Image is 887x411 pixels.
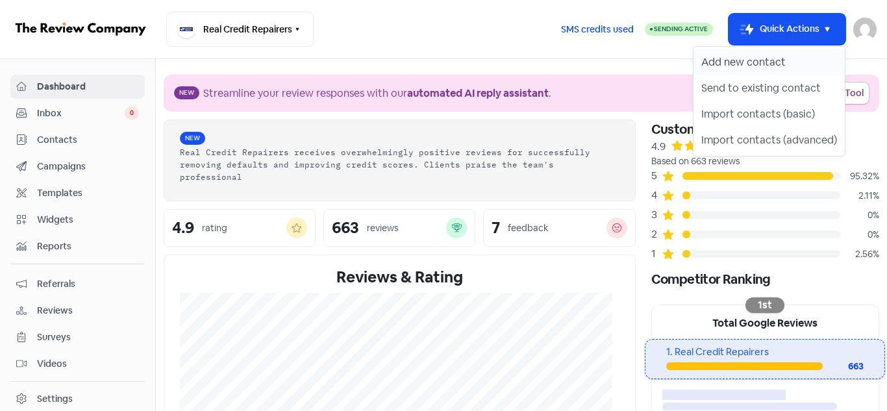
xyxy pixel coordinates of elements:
[652,305,879,339] div: Total Google Reviews
[37,186,139,200] span: Templates
[10,272,145,296] a: Referrals
[332,220,359,236] div: 663
[407,86,549,100] b: automated AI reply assistant
[10,155,145,179] a: Campaigns
[37,357,139,371] span: Videos
[10,181,145,205] a: Templates
[729,14,845,45] button: Quick Actions
[693,127,845,153] button: Import contacts (advanced)
[37,133,139,147] span: Contacts
[37,330,139,344] span: Surveys
[37,213,139,227] span: Widgets
[693,49,845,75] button: Add new contact
[166,12,314,47] button: Real Credit Repairers
[10,325,145,349] a: Surveys
[840,169,879,183] div: 95.32%
[651,119,879,139] div: Customer Reviews
[10,101,145,125] a: Inbox 0
[651,207,662,223] div: 3
[37,240,139,253] span: Reports
[745,297,784,313] div: 1st
[483,209,635,247] a: 7feedback
[645,21,713,37] a: Sending Active
[10,208,145,232] a: Widgets
[693,75,845,101] button: Send to existing contact
[651,246,662,262] div: 1
[651,168,662,184] div: 5
[840,189,879,203] div: 2.11%
[37,277,139,291] span: Referrals
[174,86,199,99] span: New
[666,345,864,360] div: 1. Real Credit Repairers
[651,188,662,203] div: 4
[37,392,73,406] div: Settings
[840,228,879,242] div: 0%
[693,101,845,127] button: Import contacts (basic)
[323,209,475,247] a: 663reviews
[37,80,139,93] span: Dashboard
[492,220,500,236] div: 7
[37,106,125,120] span: Inbox
[840,247,879,261] div: 2.56%
[203,86,551,101] div: Streamline your review responses with our .
[172,220,194,236] div: 4.9
[37,304,139,318] span: Reviews
[550,21,645,35] a: SMS credits used
[180,266,619,289] div: Reviews & Rating
[10,234,145,258] a: Reports
[853,18,877,41] img: User
[367,221,398,235] div: reviews
[10,387,145,411] a: Settings
[10,299,145,323] a: Reviews
[654,25,708,33] span: Sending Active
[651,269,879,289] div: Competitor Ranking
[180,146,619,182] div: Real Credit Repairers receives overwhelmingly positive reviews for successfully removing defaults...
[651,227,662,242] div: 2
[10,75,145,99] a: Dashboard
[180,132,205,145] span: New
[164,209,316,247] a: 4.9rating
[202,221,227,235] div: rating
[10,352,145,376] a: Videos
[651,155,879,168] div: Based on 663 reviews
[508,221,548,235] div: feedback
[840,208,879,222] div: 0%
[10,128,145,152] a: Contacts
[37,160,139,173] span: Campaigns
[561,23,634,36] span: SMS credits used
[651,139,666,155] div: 4.9
[125,106,139,119] span: 0
[823,360,864,373] div: 663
